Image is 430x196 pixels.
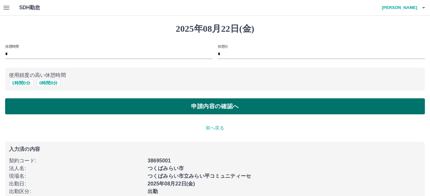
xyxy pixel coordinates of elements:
p: 現場名 : [9,172,144,180]
p: 出勤日 : [9,180,144,188]
label: 休憩分 [218,44,228,49]
b: つくばみらい市 [148,166,184,171]
button: 0時間0分 [37,79,61,87]
p: 契約コード : [9,157,144,165]
p: 出勤区分 : [9,188,144,195]
button: 申請内容の確認へ [5,98,425,114]
b: 2025年08月22日(金) [148,181,195,186]
p: 入力済の内容 [9,147,421,152]
button: 1時間0分 [9,79,33,87]
b: つくばみらい市立みらい平コミュニティーセ [148,173,251,179]
p: 前へ戻る [5,125,425,131]
p: 使用頻度の高い休憩時間 [9,71,421,79]
b: 38695001 [148,158,171,163]
label: 休憩時間 [5,44,19,49]
b: 出勤 [148,189,158,194]
h1: 2025年08月22日(金) [5,23,425,34]
p: 法人名 : [9,165,144,172]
